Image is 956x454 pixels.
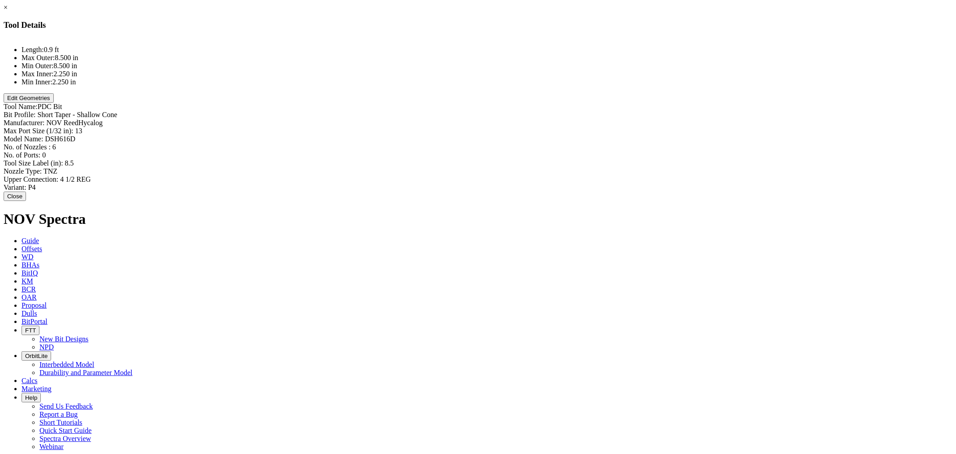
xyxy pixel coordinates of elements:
li: 8.500 in [22,54,952,62]
span: 0 [42,151,46,159]
a: NPD [39,343,54,351]
span: OrbitLite [25,353,48,359]
label: Min Outer: [22,62,54,70]
span: NOV ReedHycalog [47,119,103,127]
span: Marketing [22,385,52,393]
label: Manufacturer: [4,119,45,127]
span: DSH616D [45,135,75,143]
label: Tool Size Label (in): [4,159,63,167]
span: Proposal [22,301,47,309]
span: Offsets [22,245,42,253]
label: Tool Name: [4,103,38,110]
label: Length: [22,46,44,53]
span: TNZ [43,167,57,175]
span: 6 [52,143,56,151]
a: Interbedded Model [39,361,94,368]
label: Max Port Size (1/32 in): [4,127,74,135]
span: Help [25,394,37,401]
span: 4 1/2 REG [60,175,91,183]
button: Close [4,192,26,201]
span: BitIQ [22,269,38,277]
label: Nozzle Type: [4,167,42,175]
a: Send Us Feedback [39,402,93,410]
span: Calcs [22,377,38,384]
a: Report a Bug [39,410,78,418]
span: 8.5 [65,159,74,167]
label: Max Inner: [22,70,54,78]
label: Model Name: [4,135,43,143]
span: Guide [22,237,39,244]
a: Durability and Parameter Model [39,369,133,376]
span: P4 [28,183,36,191]
span: FTT [25,327,36,334]
span: WD [22,253,34,261]
a: Webinar [39,443,64,450]
h1: NOV Spectra [4,211,952,227]
a: Short Tutorials [39,419,82,426]
a: Quick Start Guide [39,427,91,434]
a: × [4,4,8,11]
a: New Bit Designs [39,335,88,343]
div: PDC Bit [4,103,952,111]
button: Edit Geometries [4,93,54,103]
a: Spectra Overview [39,435,91,442]
span: KM [22,277,33,285]
label: No. of Ports: [4,151,40,159]
span: BitPortal [22,318,48,325]
span: Short Taper - Shallow Cone [38,111,117,118]
label: No. of Nozzles : [4,143,51,151]
span: Dulls [22,310,37,317]
label: Min Inner: [22,78,52,86]
li: 2.250 in [22,78,952,86]
li: 8.500 in [22,62,952,70]
li: 2.250 in [22,70,952,78]
span: OAR [22,293,37,301]
label: Max Outer: [22,54,55,61]
span: BCR [22,285,36,293]
li: 0.9 ft [22,46,952,54]
label: Bit Profile: [4,111,36,118]
h3: Tool Details [4,20,952,30]
span: BHAs [22,261,39,269]
label: Upper Connection: [4,175,58,183]
label: Variant: [4,183,26,191]
span: 13 [75,127,82,135]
